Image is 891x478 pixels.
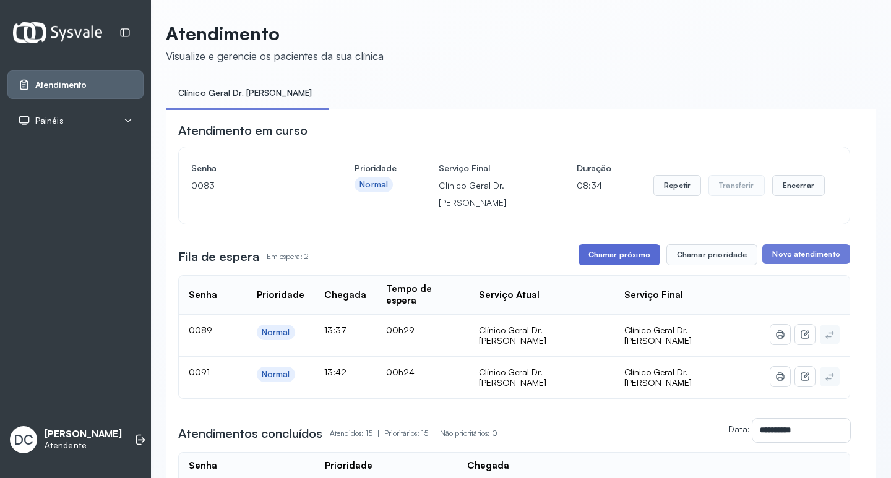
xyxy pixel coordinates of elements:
[189,460,217,472] div: Senha
[479,367,605,388] div: Clínico Geral Dr. [PERSON_NAME]
[189,289,217,301] div: Senha
[467,460,509,472] div: Chegada
[355,160,397,177] h4: Prioridade
[45,429,122,440] p: [PERSON_NAME]
[433,429,435,438] span: |
[666,244,758,265] button: Chamar prioridade
[35,116,64,126] span: Painéis
[386,283,459,307] div: Tempo de espera
[35,80,87,90] span: Atendimento
[624,325,692,346] span: Clínico Geral Dr. [PERSON_NAME]
[189,325,212,335] span: 0089
[440,425,497,442] p: Não prioritários: 0
[178,248,259,265] h3: Fila de espera
[772,175,825,196] button: Encerrar
[325,460,372,472] div: Prioridade
[386,367,415,377] span: 00h24
[330,425,384,442] p: Atendidos: 15
[262,369,290,380] div: Normal
[178,425,322,442] h3: Atendimentos concluídos
[189,367,210,377] span: 0091
[386,325,415,335] span: 00h29
[577,177,611,194] p: 08:34
[624,289,683,301] div: Serviço Final
[728,424,750,434] label: Data:
[178,122,308,139] h3: Atendimento em curso
[708,175,765,196] button: Transferir
[762,244,850,264] button: Novo atendimento
[479,325,605,346] div: Clínico Geral Dr. [PERSON_NAME]
[324,289,366,301] div: Chegada
[479,289,540,301] div: Serviço Atual
[324,325,346,335] span: 13:37
[166,83,324,103] a: Clínico Geral Dr. [PERSON_NAME]
[45,440,122,451] p: Atendente
[267,248,309,265] p: Em espera: 2
[359,179,388,190] div: Normal
[257,289,304,301] div: Prioridade
[577,160,611,177] h4: Duração
[624,367,692,388] span: Clínico Geral Dr. [PERSON_NAME]
[18,79,133,91] a: Atendimento
[191,177,312,194] p: 0083
[166,49,384,62] div: Visualize e gerencie os pacientes da sua clínica
[13,22,102,43] img: Logotipo do estabelecimento
[439,177,535,211] p: Clínico Geral Dr. [PERSON_NAME]
[191,160,312,177] h4: Senha
[262,327,290,338] div: Normal
[384,425,440,442] p: Prioritários: 15
[377,429,379,438] span: |
[653,175,701,196] button: Repetir
[579,244,660,265] button: Chamar próximo
[439,160,535,177] h4: Serviço Final
[324,367,346,377] span: 13:42
[166,22,384,45] p: Atendimento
